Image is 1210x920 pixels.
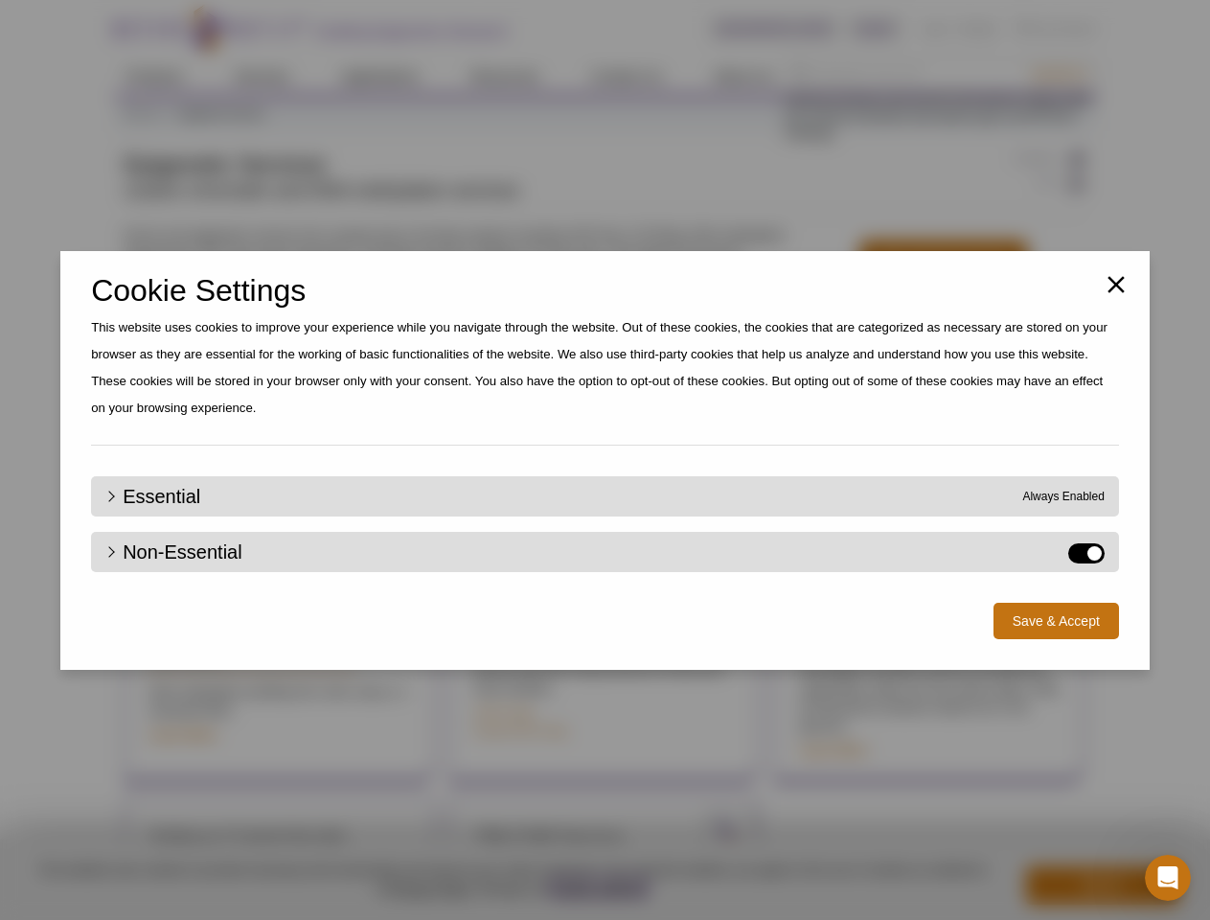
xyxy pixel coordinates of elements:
h2: Cookie Settings [91,282,1119,299]
a: Essential [105,488,200,505]
span: Always Enabled [1022,488,1104,505]
iframe: Intercom live chat [1145,855,1191,901]
p: This website uses cookies to improve your experience while you navigate through the website. Out ... [91,314,1119,422]
button: Save & Accept [993,603,1119,639]
a: Non-Essential [105,543,242,561]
